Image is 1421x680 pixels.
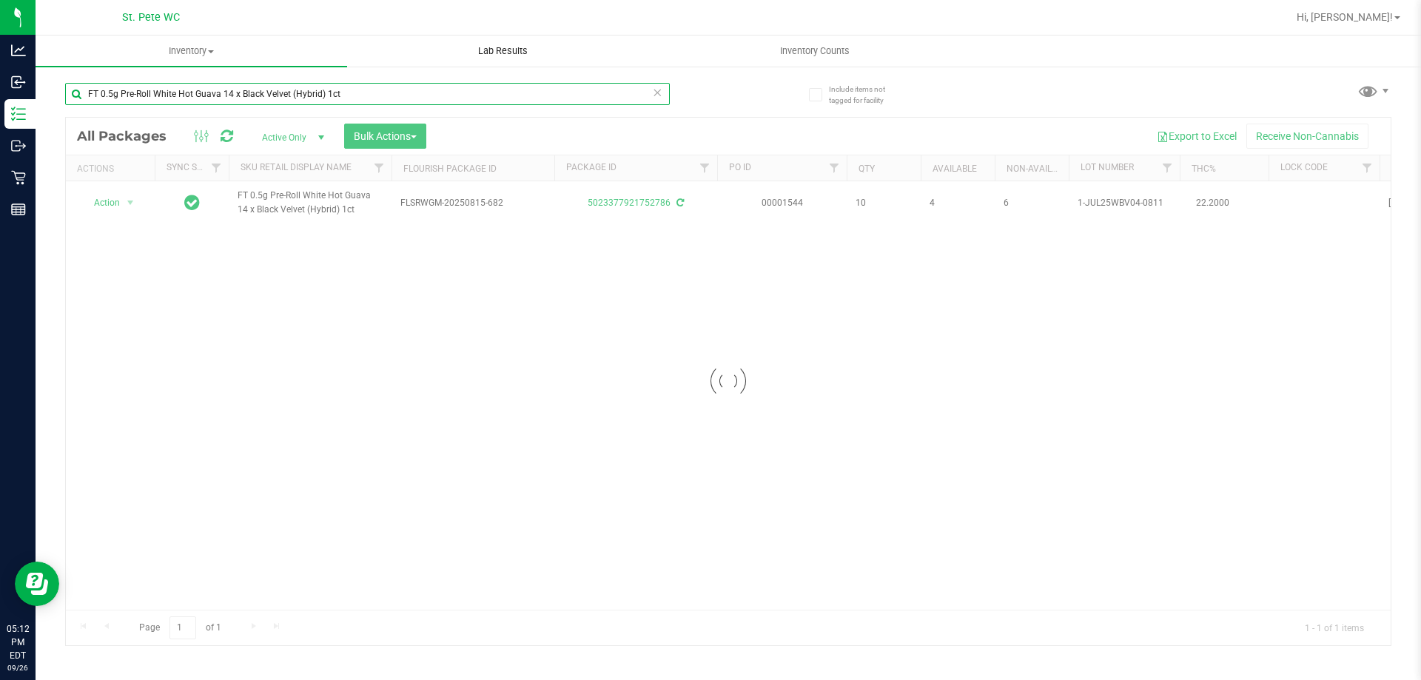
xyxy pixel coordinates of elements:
iframe: Resource center [15,562,59,606]
inline-svg: Outbound [11,138,26,153]
p: 09/26 [7,662,29,673]
inline-svg: Reports [11,202,26,217]
span: Inventory Counts [760,44,870,58]
inline-svg: Inventory [11,107,26,121]
span: Clear [652,83,662,102]
a: Inventory [36,36,347,67]
span: Lab Results [458,44,548,58]
inline-svg: Retail [11,170,26,185]
input: Search Package ID, Item Name, SKU, Lot or Part Number... [65,83,670,105]
span: Include items not tagged for facility [829,84,903,106]
span: Hi, [PERSON_NAME]! [1297,11,1393,23]
p: 05:12 PM EDT [7,622,29,662]
span: St. Pete WC [122,11,180,24]
span: Inventory [36,44,347,58]
a: Lab Results [347,36,659,67]
inline-svg: Inbound [11,75,26,90]
a: Inventory Counts [659,36,970,67]
inline-svg: Analytics [11,43,26,58]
